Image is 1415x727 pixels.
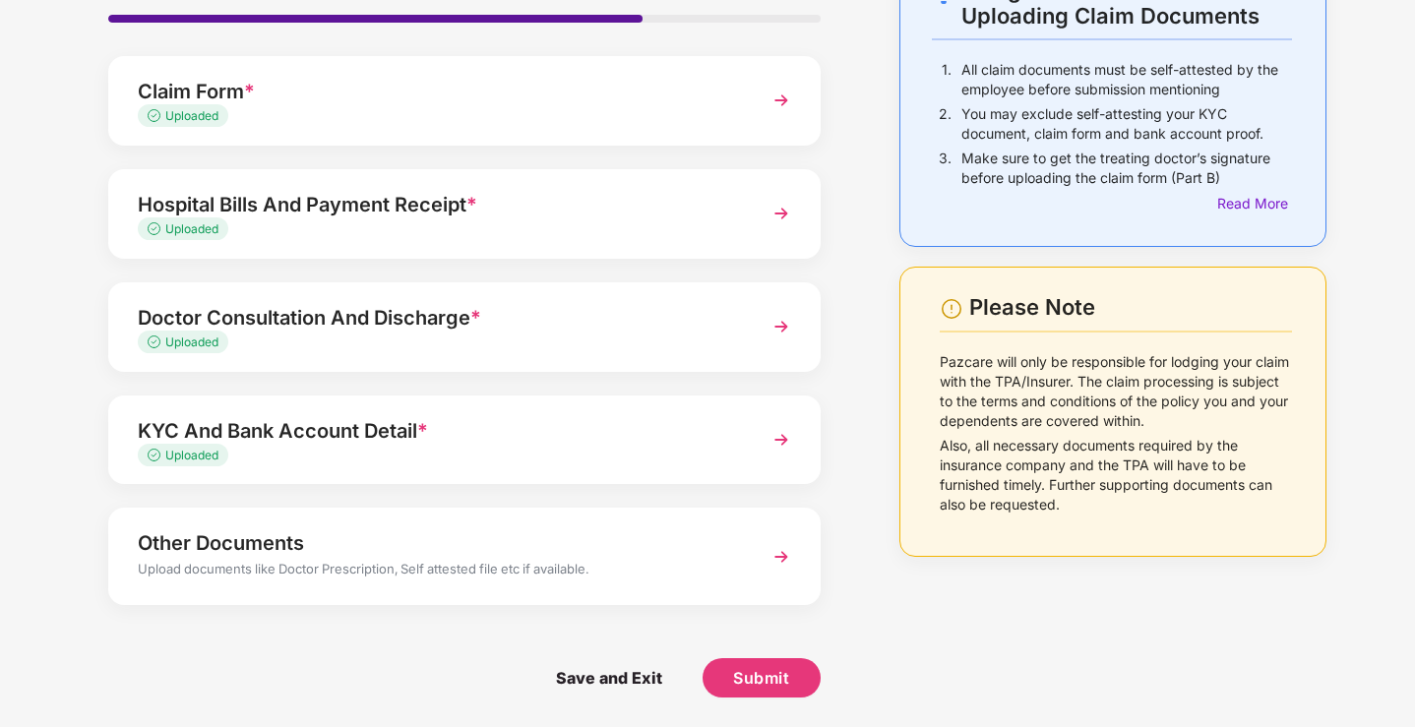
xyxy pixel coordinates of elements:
[969,294,1292,321] div: Please Note
[138,559,736,584] div: Upload documents like Doctor Prescription, Self attested file etc if available.
[138,415,736,447] div: KYC And Bank Account Detail
[940,352,1292,431] p: Pazcare will only be responsible for lodging your claim with the TPA/Insurer. The claim processin...
[165,108,218,123] span: Uploaded
[764,422,799,457] img: svg+xml;base64,PHN2ZyBpZD0iTmV4dCIgeG1sbnM9Imh0dHA6Ly93d3cudzMub3JnLzIwMDAvc3ZnIiB3aWR0aD0iMzYiIG...
[138,302,736,333] div: Doctor Consultation And Discharge
[764,539,799,575] img: svg+xml;base64,PHN2ZyBpZD0iTmV4dCIgeG1sbnM9Imh0dHA6Ly93d3cudzMub3JnLzIwMDAvc3ZnIiB3aWR0aD0iMzYiIG...
[138,189,736,220] div: Hospital Bills And Payment Receipt
[165,448,218,462] span: Uploaded
[961,60,1292,99] p: All claim documents must be self-attested by the employee before submission mentioning
[961,104,1292,144] p: You may exclude self-attesting your KYC document, claim form and bank account proof.
[733,667,789,689] span: Submit
[148,335,165,348] img: svg+xml;base64,PHN2ZyB4bWxucz0iaHR0cDovL3d3dy53My5vcmcvMjAwMC9zdmciIHdpZHRoPSIxMy4zMzMiIGhlaWdodD...
[764,83,799,118] img: svg+xml;base64,PHN2ZyBpZD0iTmV4dCIgeG1sbnM9Imh0dHA6Ly93d3cudzMub3JnLzIwMDAvc3ZnIiB3aWR0aD0iMzYiIG...
[940,297,963,321] img: svg+xml;base64,PHN2ZyBpZD0iV2FybmluZ18tXzI0eDI0IiBkYXRhLW5hbWU9Ildhcm5pbmcgLSAyNHgyNCIgeG1sbnM9Im...
[536,658,682,697] span: Save and Exit
[940,436,1292,515] p: Also, all necessary documents required by the insurance company and the TPA will have to be furni...
[961,149,1292,188] p: Make sure to get the treating doctor’s signature before uploading the claim form (Part B)
[148,222,165,235] img: svg+xml;base64,PHN2ZyB4bWxucz0iaHR0cDovL3d3dy53My5vcmcvMjAwMC9zdmciIHdpZHRoPSIxMy4zMzMiIGhlaWdodD...
[148,109,165,122] img: svg+xml;base64,PHN2ZyB4bWxucz0iaHR0cDovL3d3dy53My5vcmcvMjAwMC9zdmciIHdpZHRoPSIxMy4zMzMiIGhlaWdodD...
[703,658,821,697] button: Submit
[138,76,736,107] div: Claim Form
[165,334,218,349] span: Uploaded
[1217,193,1292,214] div: Read More
[939,149,952,188] p: 3.
[165,221,218,236] span: Uploaded
[138,527,736,559] div: Other Documents
[148,449,165,461] img: svg+xml;base64,PHN2ZyB4bWxucz0iaHR0cDovL3d3dy53My5vcmcvMjAwMC9zdmciIHdpZHRoPSIxMy4zMzMiIGhlaWdodD...
[939,104,952,144] p: 2.
[764,196,799,231] img: svg+xml;base64,PHN2ZyBpZD0iTmV4dCIgeG1sbnM9Imh0dHA6Ly93d3cudzMub3JnLzIwMDAvc3ZnIiB3aWR0aD0iMzYiIG...
[764,309,799,344] img: svg+xml;base64,PHN2ZyBpZD0iTmV4dCIgeG1sbnM9Imh0dHA6Ly93d3cudzMub3JnLzIwMDAvc3ZnIiB3aWR0aD0iMzYiIG...
[942,60,952,99] p: 1.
